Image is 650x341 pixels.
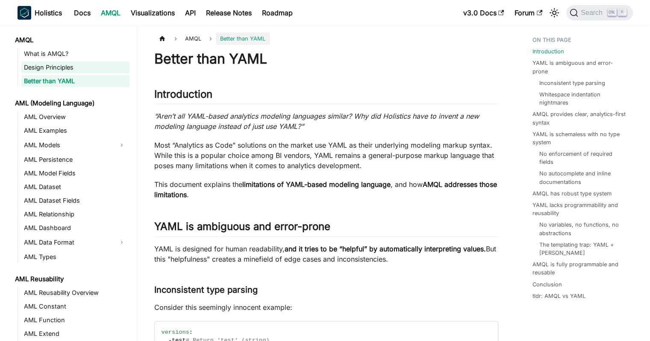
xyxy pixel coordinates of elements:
nav: Docs sidebar [9,26,137,341]
a: AML Data Format [21,236,114,249]
a: Better than YAML [21,75,129,87]
button: Expand sidebar category 'AML Data Format' [114,236,129,249]
p: Consider this seemingly innocent example: [154,302,498,312]
p: Most “Analytics as Code” solutions on the market use YAML as their underlying modeling markup syn... [154,140,498,171]
a: AML Extend [21,328,129,340]
span: AMQL [181,32,206,45]
span: Better than YAML [216,32,270,45]
a: Forum [509,6,547,20]
a: Design Principles [21,61,129,73]
span: : [189,329,193,335]
a: AML Examples [21,125,129,137]
a: AML Models [21,138,114,152]
h2: Introduction [154,88,498,104]
a: AML Persistence [21,154,129,166]
a: The templating trap: YAML + [PERSON_NAME] [539,241,624,257]
a: v3.0 Docs [458,6,509,20]
h3: Inconsistent type parsing [154,285,498,295]
a: No variables, no functions, no abstractions [539,221,624,237]
a: AML Dashboard [21,222,129,234]
a: AML (Modeling Language) [12,97,129,109]
a: What is AMQL? [21,48,129,60]
a: HolisticsHolistics [18,6,62,20]
span: versions [162,329,189,335]
a: AMQL provides clear, analytics-first syntax [532,110,628,126]
em: “Aren’t all YAML-based analytics modeling languages similar? Why did Holistics have to invent a n... [154,112,479,131]
p: This document explains the , and how . [154,179,498,200]
nav: Breadcrumbs [154,32,498,45]
a: AML Overview [21,111,129,123]
a: tldr: AMQL vs YAML [532,292,585,300]
button: Search (Ctrl+K) [566,5,632,20]
p: YAML is designed for human readability, But this "helpfulness" creates a minefield of edge cases ... [154,244,498,264]
a: No enforcement of required fields [539,150,624,166]
img: Holistics [18,6,31,20]
strong: limitations of YAML-based modeling language [242,180,391,189]
a: AMQL has robust type system [532,189,612,198]
a: AML Model Fields [21,167,129,179]
a: AML Constant [21,300,129,312]
button: Switch between dark and light mode (currently light mode) [547,6,561,20]
a: YAML lacks programmability and reusability [532,201,628,217]
a: Inconsistent type parsing [539,79,605,87]
a: AML Dataset [21,181,129,193]
a: No autocomplete and inline documentations [539,169,624,186]
a: AML Dataset Fields [21,195,129,207]
a: Home page [154,32,171,45]
a: API [180,6,201,20]
a: Conclusion [532,280,562,289]
a: AMQL [96,6,126,20]
a: Docs [69,6,96,20]
h2: YAML is ambiguous and error-prone [154,220,498,236]
a: YAML is schemaless with no type system [532,130,628,146]
kbd: K [618,9,626,16]
a: AML Types [21,251,129,263]
a: Roadmap [257,6,298,20]
a: AML Reusability Overview [21,287,129,299]
a: Release Notes [201,6,257,20]
a: AMQL is fully programmable and reusable [532,260,628,277]
h1: Better than YAML [154,50,498,67]
a: AML Function [21,314,129,326]
a: AML Reusability [12,273,129,285]
b: Holistics [35,8,62,18]
a: AMQL [12,34,129,46]
a: AML Relationship [21,208,129,220]
span: Search [578,9,608,17]
a: Visualizations [126,6,180,20]
a: Whitespace indentation nightmares [539,90,624,107]
a: Introduction [532,47,564,55]
button: Expand sidebar category 'AML Models' [114,138,129,152]
a: YAML is ambiguous and error-prone [532,59,628,75]
strong: and it tries to be “helpful” by automatically interpreting values. [285,245,486,253]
